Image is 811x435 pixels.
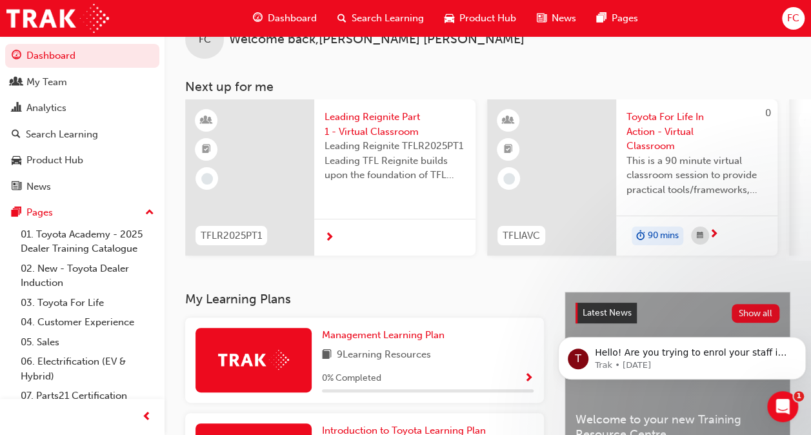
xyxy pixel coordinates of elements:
iframe: Intercom notifications message [553,310,811,400]
span: Product Hub [459,11,516,26]
span: chart-icon [12,103,21,114]
span: Pages [612,11,638,26]
span: booktick-icon [202,141,211,158]
div: Pages [26,205,53,220]
a: 0TFLIAVCToyota For Life In Action - Virtual ClassroomThis is a 90 minute virtual classroom sessio... [487,99,777,256]
a: 07. Parts21 Certification [15,386,159,406]
div: News [26,179,51,194]
a: News [5,175,159,199]
span: prev-icon [142,409,152,425]
a: Latest NewsShow all [576,303,779,323]
span: learningRecordVerb_NONE-icon [201,173,213,185]
span: search-icon [12,129,21,141]
span: Dashboard [268,11,317,26]
button: Show all [732,304,780,323]
span: FC [199,32,211,47]
span: News [552,11,576,26]
span: 9 Learning Resources [337,347,431,363]
iframe: Intercom live chat [767,391,798,422]
span: 0 [765,107,771,119]
a: My Team [5,70,159,94]
a: pages-iconPages [586,5,648,32]
span: people-icon [12,77,21,88]
a: guage-iconDashboard [243,5,327,32]
span: next-icon [709,229,719,241]
h3: Next up for me [165,79,811,94]
button: Pages [5,201,159,225]
span: Leading Reignite TFLR2025PT1 Leading TFL Reignite builds upon the foundation of TFL Reignite, rea... [325,139,465,183]
span: Leading Reignite Part 1 - Virtual Classroom [325,110,465,139]
button: FC [782,7,805,30]
div: Search Learning [26,127,98,142]
span: news-icon [12,181,21,193]
a: Search Learning [5,123,159,147]
img: Trak [6,4,109,33]
a: Analytics [5,96,159,120]
span: 1 [794,391,804,401]
a: 01. Toyota Academy - 2025 Dealer Training Catalogue [15,225,159,259]
span: up-icon [145,205,154,221]
span: TFLIAVC [503,228,540,243]
span: guage-icon [12,50,21,62]
a: Product Hub [5,148,159,172]
span: next-icon [325,232,334,244]
span: car-icon [445,10,454,26]
span: TFLR2025PT1 [201,228,262,243]
span: Latest News [583,307,632,318]
span: guage-icon [253,10,263,26]
span: learningResourceType_INSTRUCTOR_LED-icon [504,112,513,129]
span: book-icon [322,347,332,363]
span: Management Learning Plan [322,329,445,341]
span: Toyota For Life In Action - Virtual Classroom [626,110,767,154]
a: TFLR2025PT1Leading Reignite Part 1 - Virtual ClassroomLeading Reignite TFLR2025PT1 Leading TFL Re... [185,99,476,256]
span: Search Learning [352,11,424,26]
span: calendar-icon [697,228,703,244]
span: pages-icon [12,207,21,219]
div: Analytics [26,101,66,116]
span: FC [787,11,799,26]
span: 0 % Completed [322,371,381,386]
a: 03. Toyota For Life [15,293,159,313]
span: duration-icon [636,228,645,245]
span: search-icon [337,10,346,26]
span: booktick-icon [504,141,513,158]
span: learningResourceType_INSTRUCTOR_LED-icon [202,112,211,129]
img: Trak [218,350,289,370]
a: news-iconNews [526,5,586,32]
a: Management Learning Plan [322,328,450,343]
a: 02. New - Toyota Dealer Induction [15,259,159,293]
span: Welcome back , [PERSON_NAME] [PERSON_NAME] [229,32,525,47]
span: This is a 90 minute virtual classroom session to provide practical tools/frameworks, behaviours a... [626,154,767,197]
span: Show Progress [524,373,534,385]
div: Product Hub [26,153,83,168]
a: car-iconProduct Hub [434,5,526,32]
span: 90 mins [648,228,679,243]
span: car-icon [12,155,21,167]
button: DashboardMy TeamAnalyticsSearch LearningProduct HubNews [5,41,159,201]
span: pages-icon [597,10,606,26]
span: news-icon [537,10,546,26]
a: search-iconSearch Learning [327,5,434,32]
div: My Team [26,75,67,90]
button: Show Progress [524,370,534,387]
a: Dashboard [5,44,159,68]
a: 04. Customer Experience [15,312,159,332]
h3: My Learning Plans [185,292,544,307]
a: 06. Electrification (EV & Hybrid) [15,352,159,386]
span: learningRecordVerb_NONE-icon [503,173,515,185]
a: 05. Sales [15,332,159,352]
